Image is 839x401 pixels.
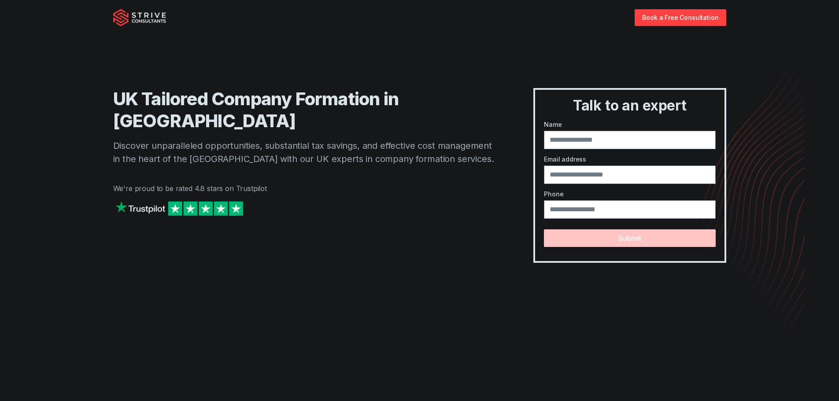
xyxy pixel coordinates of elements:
[113,139,499,166] p: Discover unparalleled opportunities, substantial tax savings, and effective cost management in th...
[113,9,166,26] img: Strive Consultants
[113,199,245,218] img: Strive on Trustpilot
[544,155,715,164] label: Email address
[544,229,715,247] button: Submit
[113,88,499,132] h1: UK Tailored Company Formation in [GEOGRAPHIC_DATA]
[113,183,499,194] p: We're proud to be rated 4.8 stars on Trustpilot
[635,9,726,26] a: Book a Free Consultation
[539,97,721,114] h3: Talk to an expert
[544,120,715,129] label: Name
[544,189,715,199] label: Phone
